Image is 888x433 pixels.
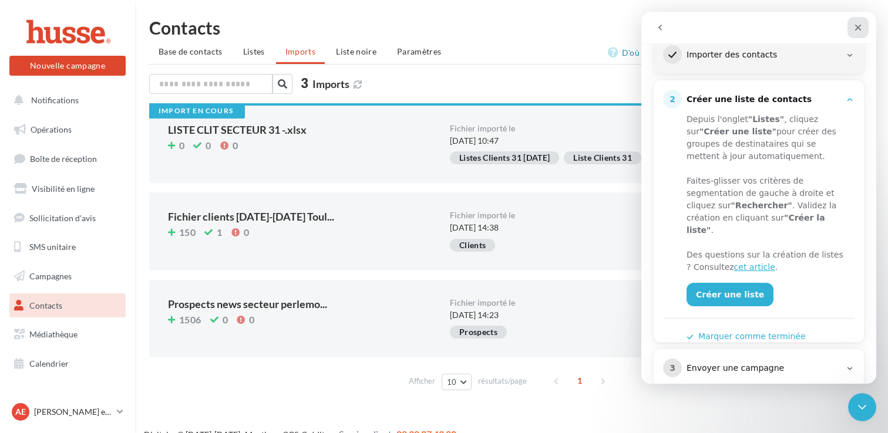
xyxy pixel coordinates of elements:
[29,242,76,252] span: SMS unitaire
[397,46,442,56] span: Paramètres
[570,371,589,390] span: 1
[641,12,876,384] iframe: Intercom live chat
[29,358,69,368] span: Calendrier
[29,212,96,222] span: Sollicitation d'avis
[7,88,123,113] button: Notifications
[450,239,495,252] div: Clients
[30,154,97,164] span: Boîte de réception
[168,124,440,135] div: LISTE CLIT SECTEUR 31 -.xlsx
[450,151,559,164] div: Listes Clients 31 [DATE]
[336,46,376,56] span: Liste noire
[244,228,249,237] span: 0
[168,299,327,309] span: Prospects news secteur perlemo...
[848,393,876,421] iframe: Intercom live chat
[478,376,527,387] span: résultats/page
[7,264,128,289] a: Campagnes
[249,315,254,324] span: 0
[450,211,732,234] div: [DATE] 14:38
[217,228,222,237] span: 1
[301,77,308,90] span: 3
[223,315,228,324] span: 0
[29,271,72,281] span: Campagnes
[7,206,128,231] a: Sollicitation d'avis
[31,95,79,105] span: Notifications
[179,315,201,324] span: 1506
[29,329,78,339] span: Médiathèque
[447,377,457,387] span: 10
[159,107,233,115] div: Import en cours
[450,124,732,147] div: [DATE] 10:47
[7,293,128,318] a: Contacts
[450,326,507,339] div: Prospects
[149,19,874,36] h1: Contacts
[7,146,128,171] a: Boîte de réception
[29,300,62,310] span: Contacts
[450,211,732,219] div: Fichier importé le
[7,322,128,347] a: Médiathèque
[206,141,211,150] span: 0
[450,299,732,321] div: [DATE] 14:23
[7,235,128,259] a: SMS unitaire
[450,124,732,133] div: Fichier importé le
[409,376,435,387] span: Afficher
[450,299,732,307] div: Fichier importé le
[608,46,874,60] a: D'où vient la différence de contacts entre mon import et ma liste ?
[233,141,238,150] span: 0
[7,351,128,376] a: Calendrier
[7,117,128,142] a: Opérations
[31,124,72,134] span: Opérations
[243,46,265,56] span: Listes
[34,406,112,418] p: [PERSON_NAME] et [PERSON_NAME]
[442,374,472,390] button: 10
[9,401,126,423] a: Ae [PERSON_NAME] et [PERSON_NAME]
[159,46,223,56] span: Base de contacts
[168,211,334,222] span: Fichier clients [DATE]-[DATE] Toul...
[564,151,641,164] div: Liste Clients 31
[15,406,26,418] span: Ae
[179,141,184,150] span: 0
[179,228,196,237] span: 150
[9,56,126,76] button: Nouvelle campagne
[312,77,349,90] span: Imports
[32,184,95,194] span: Visibilité en ligne
[7,177,128,201] a: Visibilité en ligne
